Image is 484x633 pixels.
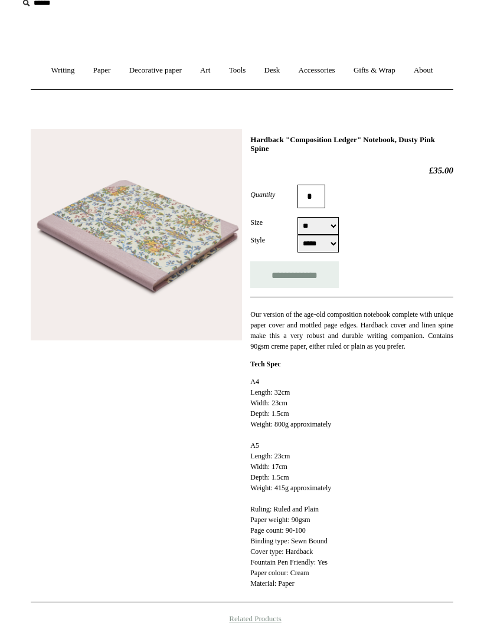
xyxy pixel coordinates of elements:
[290,55,344,87] a: Accessories
[345,55,404,87] a: Gifts & Wrap
[250,310,453,352] p: Our version of the age-old composition notebook complete with unique paper cover and mottled page...
[250,218,297,228] label: Size
[250,360,280,369] strong: Tech Spec
[250,166,453,176] h2: £35.00
[43,55,83,87] a: Writing
[121,55,190,87] a: Decorative paper
[192,55,218,87] a: Art
[250,235,297,246] label: Style
[31,130,242,341] img: Hardback "Composition Ledger" Notebook, Dusty Pink Spine
[250,377,453,589] p: A4 Length: 32cm Width: 23cm Depth: 1.5cm Weight: 800g approximately A5 Length: 23cm Width: 17cm D...
[250,136,453,154] h1: Hardback "Composition Ledger" Notebook, Dusty Pink Spine
[256,55,289,87] a: Desk
[405,55,442,87] a: About
[250,190,297,201] label: Quantity
[85,55,119,87] a: Paper
[221,55,254,87] a: Tools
